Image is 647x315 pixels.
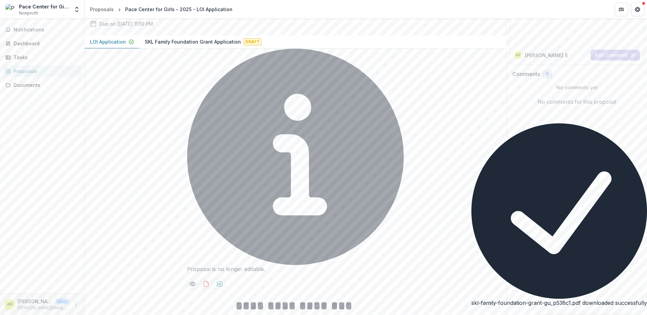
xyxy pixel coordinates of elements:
a: Dashboard [3,38,82,49]
button: Preview 6b208d81-b03b-4527-b59b-b63ce1912d84-0.pdf [187,278,198,289]
a: Tasks [3,52,82,63]
button: Notifications [3,24,82,35]
button: More [72,300,80,309]
a: Documents [3,79,82,91]
p: LOI Application [90,38,126,45]
span: Nonprofit [19,10,38,16]
p: No comments yet [512,84,642,91]
button: Add Comment [590,50,640,60]
p: User [55,298,69,305]
div: Dashboard [14,40,76,47]
h2: Comments [512,71,540,77]
div: Tasks [14,54,76,61]
span: 0 [546,72,549,77]
div: Pace Center for Girls - 2025 - LOI Application [125,6,232,13]
a: Proposals [3,66,82,77]
a: Proposals [87,4,116,14]
span: Draft [244,39,261,45]
button: Partners [615,3,628,16]
p: SKL Family Foundation Grant Application [145,38,241,45]
div: Allissa Sandefur [516,53,520,57]
div: Proposals [14,68,76,75]
button: Open entity switcher [72,3,82,16]
span: Notifications [14,27,79,33]
div: Proposals [90,6,114,13]
button: download-proposal [201,278,211,289]
p: No comments for this proposal [538,98,616,106]
div: Pace Center for Girls [19,3,69,10]
div: Documents [14,81,76,89]
p: [PERSON_NAME] S [525,52,568,59]
img: Pace Center for Girls [5,4,16,15]
div: Allissa Sandefur [7,302,13,307]
div: Proposal is no longer editable. [187,265,404,273]
button: Get Help [631,3,644,16]
p: [PERSON_NAME][EMAIL_ADDRESS][PERSON_NAME][DOMAIN_NAME] [18,305,69,311]
p: [PERSON_NAME] [18,298,53,305]
nav: breadcrumb [87,4,235,14]
p: Due on [DATE] 11:59 PM [99,20,153,27]
button: download-proposal [214,278,225,289]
